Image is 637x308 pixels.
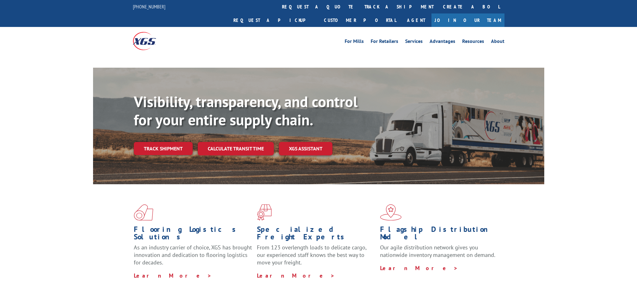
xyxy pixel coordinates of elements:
[462,39,484,46] a: Resources
[319,13,401,27] a: Customer Portal
[134,244,252,266] span: As an industry carrier of choice, XGS has brought innovation and dedication to flooring logistics...
[380,244,495,258] span: Our agile distribution network gives you nationwide inventory management on demand.
[134,226,252,244] h1: Flooring Logistics Solutions
[229,13,319,27] a: Request a pickup
[431,13,504,27] a: Join Our Team
[257,226,375,244] h1: Specialized Freight Experts
[134,92,358,129] b: Visibility, transparency, and control for your entire supply chain.
[491,39,504,46] a: About
[257,272,335,279] a: Learn More >
[380,226,499,244] h1: Flagship Distribution Model
[133,3,165,10] a: [PHONE_NUMBER]
[198,142,274,155] a: Calculate transit time
[430,39,455,46] a: Advantages
[134,142,193,155] a: Track shipment
[345,39,364,46] a: For Mills
[279,142,332,155] a: XGS ASSISTANT
[134,204,153,221] img: xgs-icon-total-supply-chain-intelligence-red
[380,204,402,221] img: xgs-icon-flagship-distribution-model-red
[371,39,398,46] a: For Retailers
[134,272,212,279] a: Learn More >
[257,244,375,272] p: From 123 overlength loads to delicate cargo, our experienced staff knows the best way to move you...
[257,204,272,221] img: xgs-icon-focused-on-flooring-red
[380,264,458,272] a: Learn More >
[401,13,431,27] a: Agent
[405,39,423,46] a: Services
